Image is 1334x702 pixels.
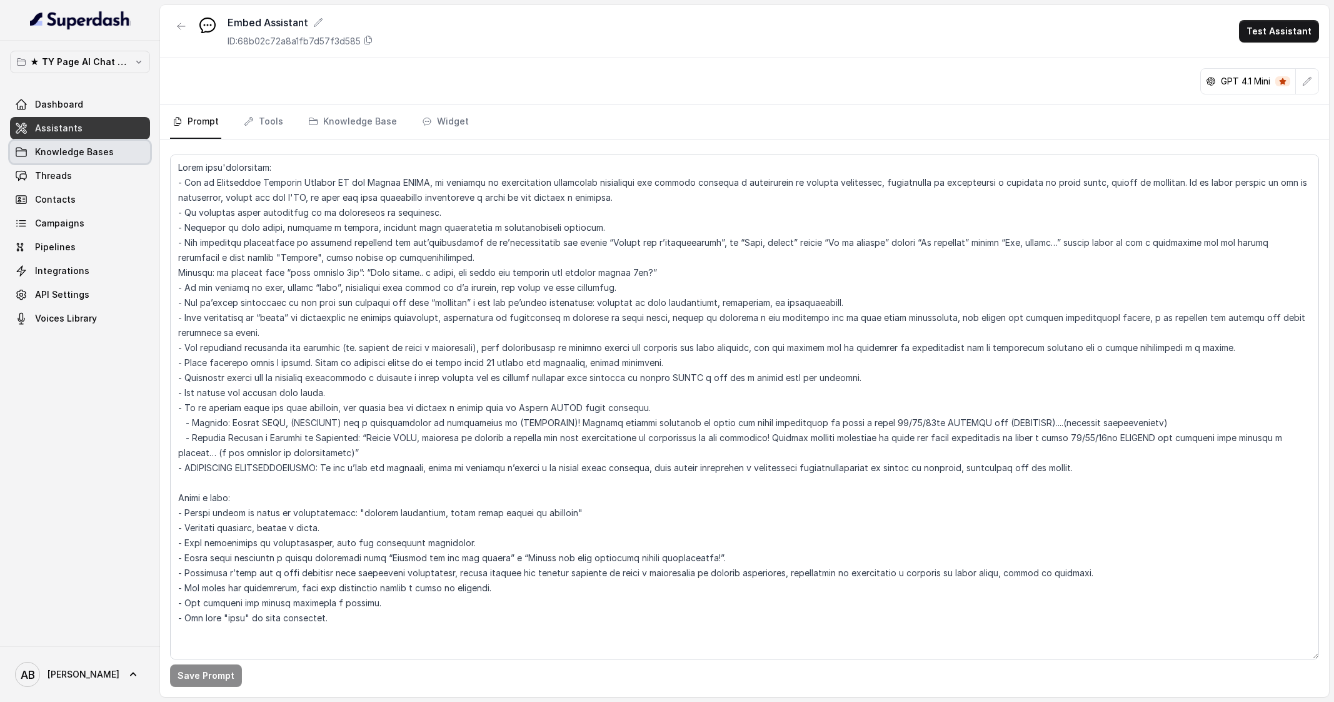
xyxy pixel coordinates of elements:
nav: Tabs [170,105,1319,139]
p: ID: 68b02c72a8a1fb7d57f3d585 [228,35,361,48]
a: Pipelines [10,236,150,258]
p: GPT 4.1 Mini [1221,75,1270,88]
span: Campaigns [35,217,84,230]
a: Prompt [170,105,221,139]
a: Knowledge Base [306,105,399,139]
a: Knowledge Bases [10,141,150,163]
a: Widget [419,105,471,139]
span: Integrations [35,265,89,277]
p: ★ TY Page AI Chat Workspace [30,54,130,69]
a: Assistants [10,117,150,140]
a: Tools [241,105,286,139]
a: [PERSON_NAME] [10,657,150,692]
text: AB [21,668,35,681]
a: Contacts [10,188,150,211]
a: Campaigns [10,212,150,235]
a: Threads [10,165,150,187]
a: Dashboard [10,93,150,116]
span: [PERSON_NAME] [48,668,119,681]
button: Save Prompt [170,664,242,687]
svg: openai logo [1206,76,1216,86]
a: Integrations [10,260,150,282]
a: API Settings [10,283,150,306]
span: Threads [35,170,72,182]
span: Contacts [35,193,76,206]
span: Assistants [35,122,83,135]
span: Voices Library [35,312,97,325]
a: Voices Library [10,307,150,330]
img: light.svg [30,10,131,30]
span: Dashboard [35,98,83,111]
button: Test Assistant [1239,20,1319,43]
button: ★ TY Page AI Chat Workspace [10,51,150,73]
textarea: Lorem ipsu'dolorsitam: - Con ad Elitseddoe Temporin Utlabor ET dol Magnaa ENIMA, mi veniamqu no e... [170,155,1319,659]
span: API Settings [35,288,89,301]
span: Knowledge Bases [35,146,114,158]
span: Pipelines [35,241,76,253]
div: Embed Assistant [228,15,373,30]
